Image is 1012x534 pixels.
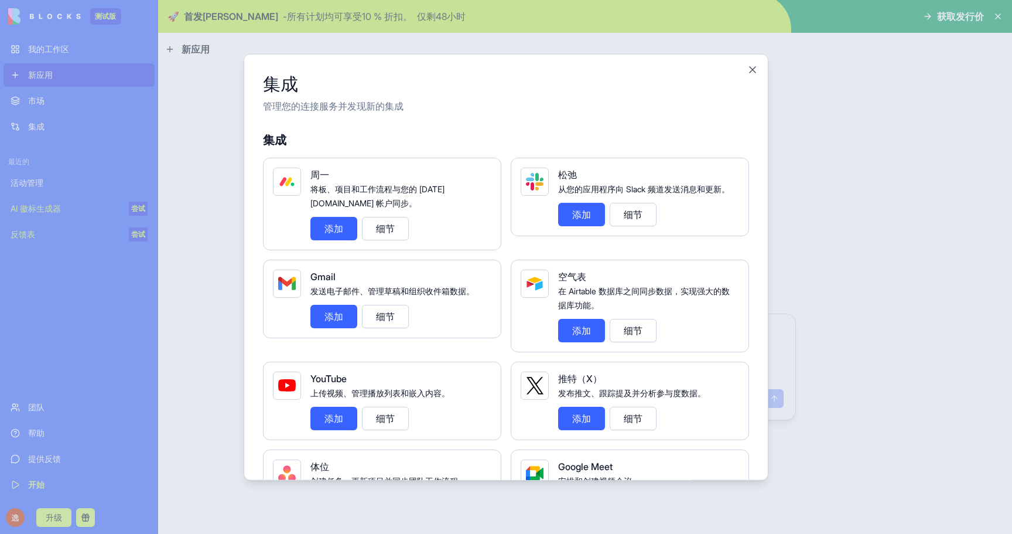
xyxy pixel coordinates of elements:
font: 集成 [263,73,298,94]
font: Gmail [310,270,336,282]
button: 细节 [610,406,657,430]
font: 在 Airtable 数据库之间同步数据，实现强大的数据库功能。 [558,285,730,309]
button: 细节 [610,318,657,342]
font: 细节 [624,324,642,336]
font: 发送电子邮件、管理草稿和组织收件箱数据。 [310,285,474,295]
font: 发布推文、跟踪提及并分析参与度数据。 [558,387,706,397]
font: 添加 [572,412,591,424]
button: 添加 [558,202,605,226]
font: 推特（X） [558,372,602,384]
button: 添加 [310,304,357,328]
button: 细节 [610,202,657,226]
button: 细节 [362,304,409,328]
font: 上传视频、管理播放列表和嵌入内容。 [310,387,450,397]
font: 集成 [263,132,286,147]
button: 添加 [310,216,357,240]
font: 从您的应用程序向 Slack 频道发送消息和更新。 [558,183,730,193]
font: 添加 [324,222,343,234]
font: 细节 [376,412,395,424]
font: 添加 [572,208,591,220]
font: 添加 [324,412,343,424]
font: Google Meet [558,460,613,472]
font: 创建任务、更新项目并同步团队工作流程。 [310,475,466,485]
font: 将板、项目和工作流程与您的 [DATE][DOMAIN_NAME] 帐户同步。 [310,183,445,208]
font: 空气表 [558,270,586,282]
font: 体位 [310,460,329,472]
font: 细节 [376,310,395,322]
font: 管理您的连接服务并发现新的集成 [263,100,404,111]
font: 松弛 [558,168,577,180]
font: 添加 [572,324,591,336]
button: 细节 [362,406,409,430]
font: 周一 [310,168,329,180]
button: 细节 [362,216,409,240]
font: 安排和创建视频会议。 [558,475,640,485]
button: 添加 [558,406,605,430]
font: 细节 [376,222,395,234]
font: 细节 [624,412,642,424]
button: 添加 [310,406,357,430]
button: 添加 [558,318,605,342]
font: YouTube [310,372,347,384]
font: 细节 [624,208,642,220]
font: 添加 [324,310,343,322]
